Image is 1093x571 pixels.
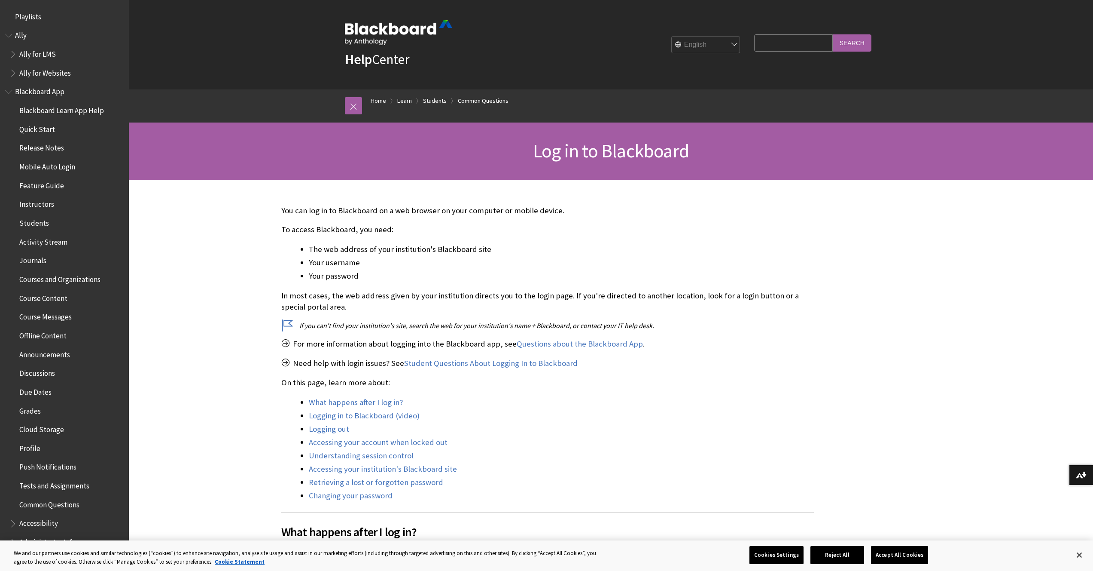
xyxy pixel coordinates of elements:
[281,224,814,235] p: To access Blackboard, you need:
[19,160,75,171] span: Mobile Auto Login
[749,546,804,564] button: Cookies Settings
[281,523,814,541] span: What happens after I log in?
[397,95,412,106] a: Learn
[19,385,52,396] span: Due Dates
[19,535,76,546] span: Administrator Info
[19,422,64,434] span: Cloud Storage
[810,546,864,564] button: Reject All
[19,366,55,378] span: Discussions
[19,66,71,77] span: Ally for Websites
[281,338,814,350] p: For more information about logging into the Blackboard app, see .
[19,347,70,359] span: Announcements
[309,411,420,421] a: Logging in to Blackboard (video)
[5,9,124,24] nav: Book outline for Playlists
[19,404,41,415] span: Grades
[1070,546,1089,565] button: Close
[458,95,508,106] a: Common Questions
[19,254,46,265] span: Journals
[19,47,56,58] span: Ally for LMS
[309,397,403,408] a: What happens after I log in?
[15,28,27,40] span: Ally
[309,270,814,282] li: Your password
[871,546,928,564] button: Accept All Cookies
[215,558,265,565] a: More information about your privacy, opens in a new tab
[309,424,349,434] a: Logging out
[19,141,64,153] span: Release Notes
[309,477,443,488] a: Retrieving a lost or forgotten password
[19,235,67,246] span: Activity Stream
[19,216,49,227] span: Students
[404,358,578,368] a: Student Questions About Logging In to Blackboard
[15,85,64,96] span: Blackboard App
[19,460,76,472] span: Push Notifications
[19,328,67,340] span: Offline Content
[309,451,414,461] a: Understanding session control
[533,139,689,163] span: Log in to Blackboard
[15,9,41,21] span: Playlists
[309,464,457,474] a: Accessing your institution's Blackboard site
[833,34,871,51] input: Search
[309,257,814,269] li: Your username
[281,358,814,369] p: Need help with login issues? See
[19,441,40,453] span: Profile
[309,437,448,448] a: Accessing your account when locked out
[5,28,124,80] nav: Book outline for Anthology Ally Help
[5,85,124,550] nav: Book outline for Blackboard App Help
[309,243,814,255] li: The web address of your institution's Blackboard site
[281,205,814,216] p: You can log in to Blackboard on a web browser on your computer or mobile device.
[19,197,54,209] span: Instructors
[281,321,814,330] p: If you can't find your institution's site, search the web for your institution's name + Blackboar...
[19,272,100,284] span: Courses and Organizations
[672,37,740,54] select: Site Language Selector
[14,549,601,566] div: We and our partners use cookies and similar technologies (“cookies”) to enhance site navigation, ...
[19,310,72,322] span: Course Messages
[281,290,814,313] p: In most cases, the web address given by your institution directs you to the login page. If you're...
[371,95,386,106] a: Home
[345,51,409,68] a: HelpCenter
[281,377,814,388] p: On this page, learn more about:
[423,95,447,106] a: Students
[19,291,67,303] span: Course Content
[19,103,104,115] span: Blackboard Learn App Help
[19,479,89,490] span: Tests and Assignments
[19,497,79,509] span: Common Questions
[517,339,643,349] a: Questions about the Blackboard App
[345,51,372,68] strong: Help
[309,491,393,501] a: Changing your password
[19,122,55,134] span: Quick Start
[345,20,452,45] img: Blackboard by Anthology
[19,516,58,528] span: Accessibility
[19,178,64,190] span: Feature Guide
